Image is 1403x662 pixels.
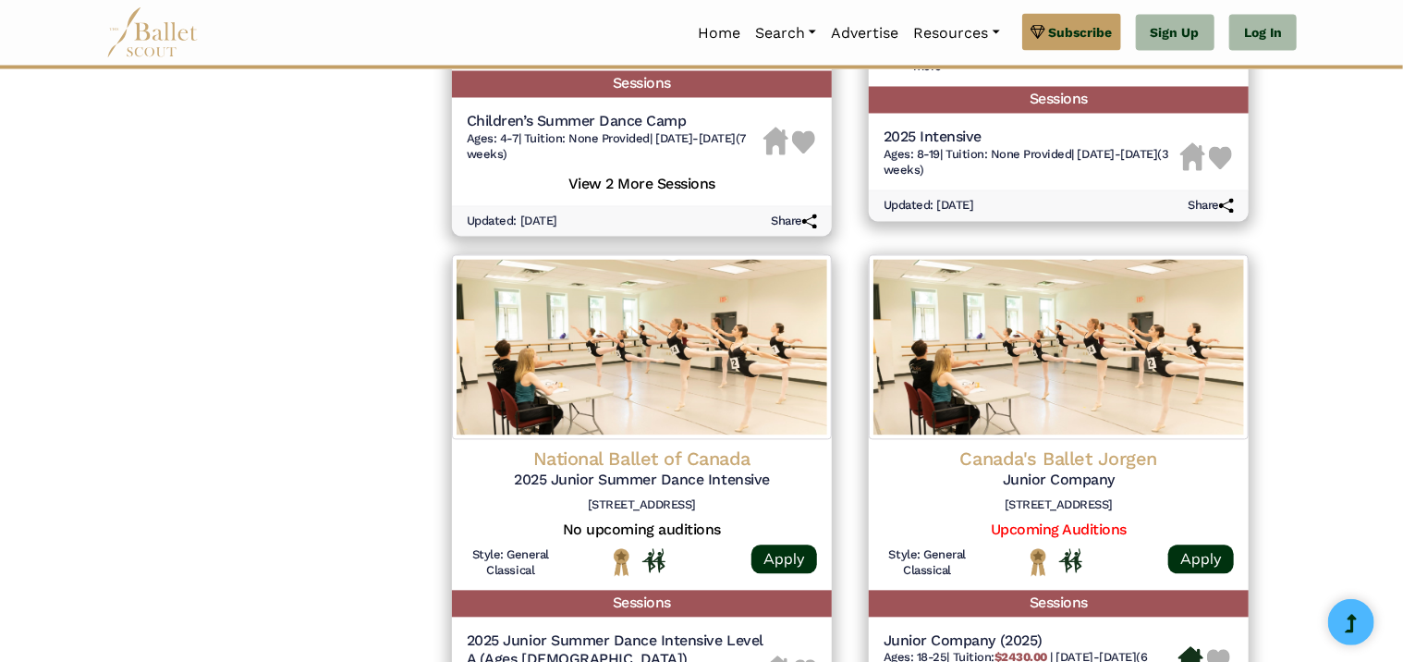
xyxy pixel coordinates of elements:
[884,472,1234,491] h5: Junior Company
[1059,549,1082,573] img: In Person
[869,591,1249,618] h5: Sessions
[763,128,788,155] img: Housing Unavailable
[1188,199,1234,215] h6: Share
[467,132,763,164] h6: | |
[771,215,817,230] h6: Share
[467,171,817,195] h5: View 2 More Sessions
[452,591,832,618] h5: Sessions
[467,472,817,491] h5: 2025 Junior Summer Dance Intensive
[1027,548,1050,577] img: National
[945,148,1071,162] span: Tuition: None Provided
[1180,143,1205,171] img: Housing Unavailable
[884,129,1180,148] h5: 2025 Intensive
[869,255,1249,440] img: Logo
[823,14,906,53] a: Advertise
[884,148,1169,178] span: [DATE]-[DATE] (3 weeks)
[906,14,1006,53] a: Resources
[467,548,555,580] h6: Style: General Classical
[884,548,971,580] h6: Style: General Classical
[524,132,650,146] span: Tuition: None Provided
[1168,546,1234,574] a: Apply
[1031,22,1045,43] img: gem.svg
[1209,147,1232,170] img: Heart
[751,546,817,574] a: Apply
[452,71,832,98] h5: Sessions
[467,132,518,146] span: Ages: 4-7
[467,113,763,132] h5: Children’s Summer Dance Camp
[991,521,1127,539] a: Upcoming Auditions
[610,548,633,577] img: National
[467,498,817,514] h6: [STREET_ADDRESS]
[1136,15,1214,52] a: Sign Up
[690,14,748,53] a: Home
[1049,22,1113,43] span: Subscribe
[467,521,817,541] h5: No upcoming auditions
[642,549,665,573] img: In Person
[884,148,940,162] span: Ages: 8-19
[884,632,1178,652] h5: Junior Company (2025)
[884,199,974,215] h6: Updated: [DATE]
[884,498,1234,514] h6: [STREET_ADDRESS]
[467,215,557,230] h6: Updated: [DATE]
[1229,15,1297,52] a: Log In
[869,87,1249,114] h5: Sessions
[467,132,746,162] span: [DATE]-[DATE] (7 weeks)
[1022,14,1121,51] a: Subscribe
[452,255,832,440] img: Logo
[792,131,815,154] img: Heart
[748,14,823,53] a: Search
[884,447,1234,472] h4: Canada's Ballet Jorgen
[467,447,817,472] h4: National Ballet of Canada
[884,148,1180,179] h6: | |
